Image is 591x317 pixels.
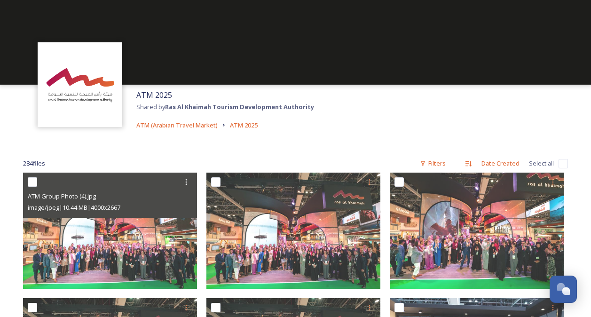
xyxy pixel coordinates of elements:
[23,159,45,168] span: 284 file s
[230,121,258,129] span: ATM 2025
[230,119,258,131] a: ATM 2025
[415,154,450,173] div: Filters
[550,276,577,303] button: Open Chat
[136,90,172,100] span: ATM 2025
[136,121,218,129] span: ATM (Arabian Travel Market)
[529,159,554,168] span: Select all
[390,173,564,289] img: ATM Group Photo (5).jpg
[23,173,197,289] img: ATM Group Photo (4).jpg
[42,47,118,122] img: Logo_RAKTDA_RGB-01.png
[28,203,120,212] span: image/jpeg | 10.44 MB | 4000 x 2667
[28,192,96,200] span: ATM Group Photo (4).jpg
[136,103,314,111] span: Shared by
[136,119,218,131] a: ATM (Arabian Travel Market)
[206,173,380,289] img: ATM Group Photo (3).jpg
[477,154,524,173] div: Date Created
[165,103,314,111] strong: Ras Al Khaimah Tourism Development Authority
